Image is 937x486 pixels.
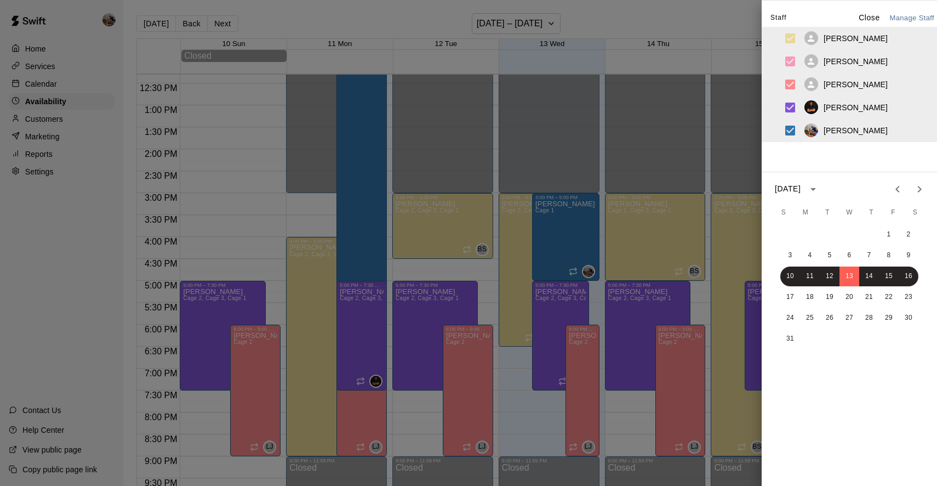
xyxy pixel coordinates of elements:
button: 30 [899,308,918,328]
span: Thursday [861,202,881,224]
button: 14 [859,267,879,286]
span: Tuesday [818,202,837,224]
div: [DATE] [775,183,801,195]
span: Saturday [905,202,925,224]
button: 27 [839,308,859,328]
button: calendar view is open, switch to year view [804,180,822,199]
button: 2 [899,225,918,245]
button: 1 [879,225,899,245]
button: 4 [800,246,820,265]
button: 11 [800,267,820,286]
button: 6 [839,246,859,265]
button: 20 [839,287,859,307]
button: 10 [780,267,800,286]
p: Close [859,12,880,24]
button: 28 [859,308,879,328]
button: 31 [780,329,800,349]
button: 19 [820,287,839,307]
img: 393208b5-1c11-4076-a340-6ee511a268fc%2F013433af-ad8e-44a0-9ec7-326991771faf_image-1738946383395 [804,100,818,114]
button: 8 [879,246,899,265]
p: [PERSON_NAME] [824,79,888,90]
p: [PERSON_NAME] [824,102,888,113]
button: 9 [899,246,918,265]
button: 24 [780,308,800,328]
span: Wednesday [839,202,859,224]
button: 29 [879,308,899,328]
button: 18 [800,287,820,307]
button: Close [852,10,887,26]
button: 3 [780,246,800,265]
button: 16 [899,267,918,286]
button: Manage Staff [887,10,937,27]
p: [PERSON_NAME] [824,56,888,67]
button: 12 [820,267,839,286]
button: 15 [879,267,899,286]
button: 22 [879,287,899,307]
span: Monday [796,202,815,224]
button: 7 [859,246,879,265]
button: 26 [820,308,839,328]
ul: swift facility view [762,27,937,172]
button: 25 [800,308,820,328]
span: Staff [770,9,786,27]
button: 5 [820,246,839,265]
button: 21 [859,287,879,307]
button: 13 [839,267,859,286]
p: [PERSON_NAME] [824,125,888,136]
button: Next month [909,178,930,200]
img: 393208b5-1c11-4076-a340-6ee511a268fc%2F5b5ab06f-12bb-46ab-a4b4-4f173cbce697_IMG-20240917-WA0004.jpg [804,123,818,137]
button: 17 [780,287,800,307]
p: [PERSON_NAME] [824,33,888,44]
span: Friday [883,202,903,224]
button: Previous month [887,178,909,200]
span: Sunday [774,202,793,224]
button: 23 [899,287,918,307]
